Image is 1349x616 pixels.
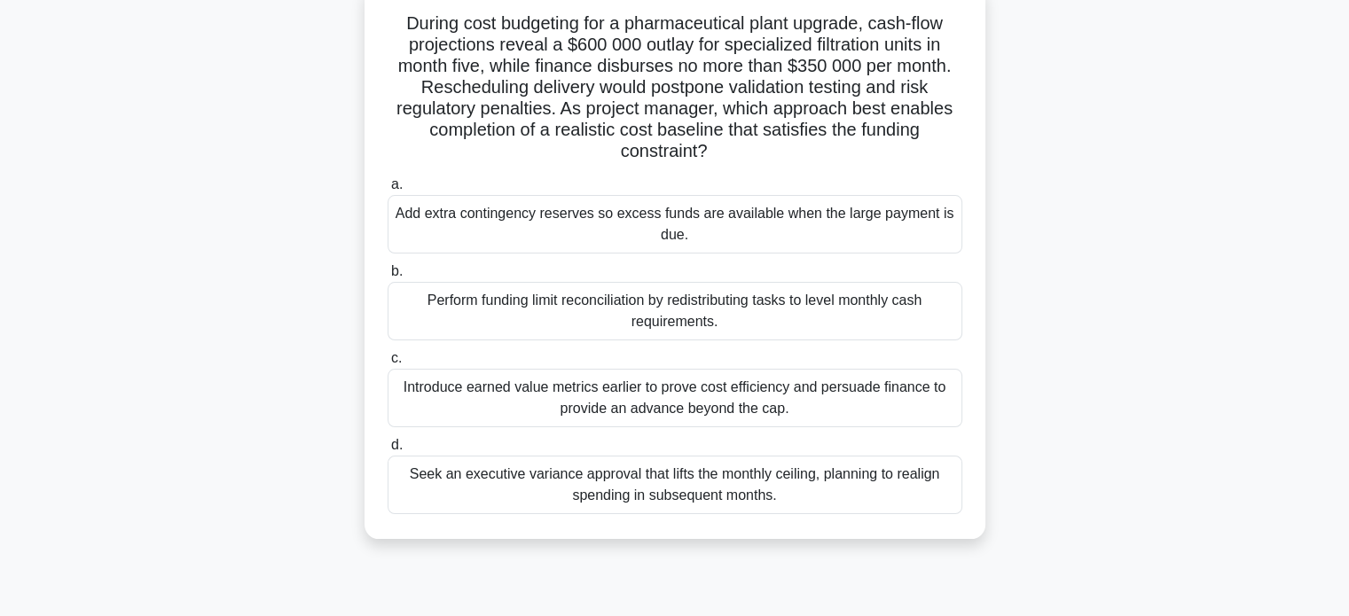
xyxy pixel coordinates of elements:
[391,437,403,452] span: d.
[391,350,402,365] span: c.
[388,456,962,514] div: Seek an executive variance approval that lifts the monthly ceiling, planning to realign spending ...
[391,263,403,278] span: b.
[388,195,962,253] div: Add extra contingency reserves so excess funds are available when the large payment is due.
[386,12,964,163] h5: During cost budgeting for a pharmaceutical plant upgrade, cash-flow projections reveal a $600 000...
[388,369,962,427] div: Introduce earned value metrics earlier to prove cost efficiency and persuade finance to provide a...
[388,282,962,340] div: Perform funding limit reconciliation by redistributing tasks to level monthly cash requirements.
[391,176,403,191] span: a.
